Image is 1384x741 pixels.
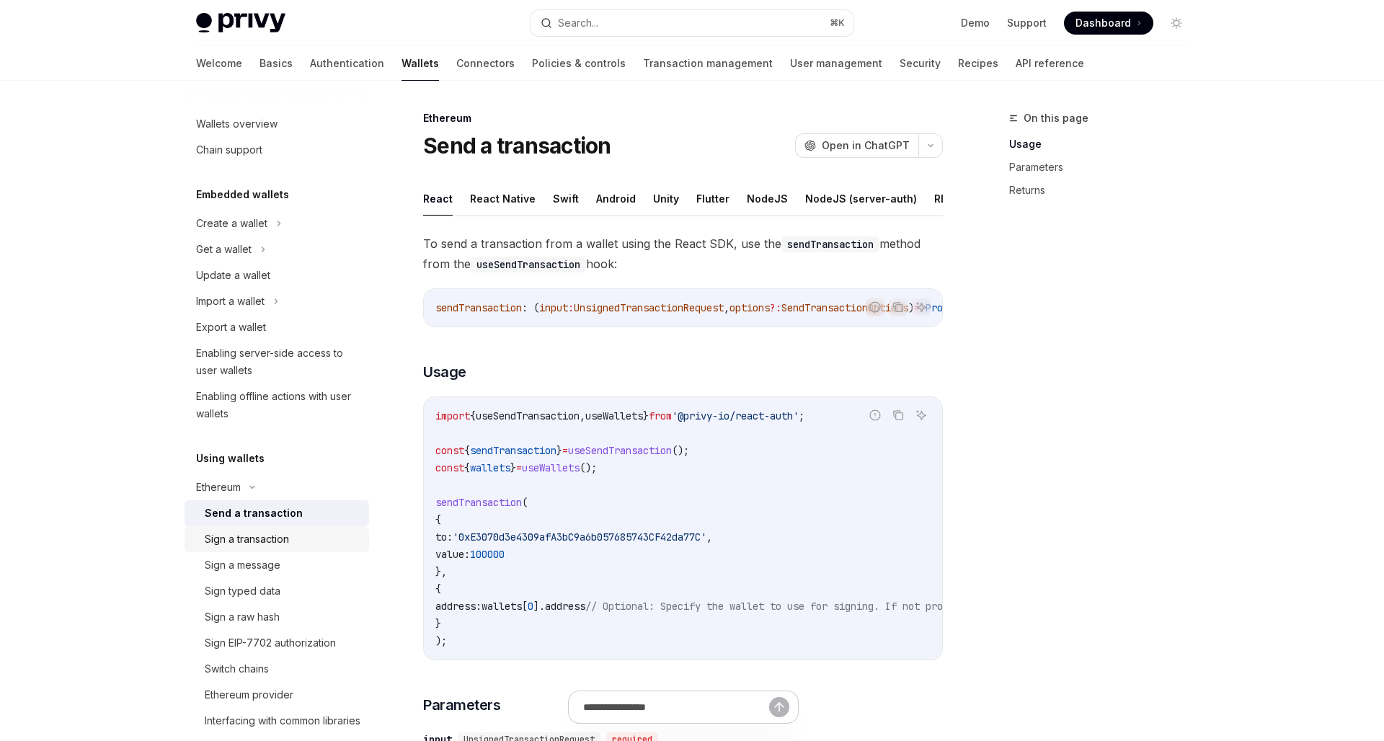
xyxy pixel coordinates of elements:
span: ( [522,496,528,509]
code: useSendTransaction [471,257,586,272]
a: Parameters [1009,156,1199,179]
button: Report incorrect code [866,406,884,425]
div: Enabling offline actions with user wallets [196,388,360,422]
a: Connectors [456,46,515,81]
span: (); [580,461,597,474]
div: Chain support [196,141,262,159]
span: 0 [528,600,533,613]
button: Send message [769,697,789,717]
a: Basics [259,46,293,81]
a: Demo [961,16,990,30]
a: Chain support [185,137,369,163]
div: Update a wallet [196,267,270,284]
div: Switch chains [205,660,269,678]
button: React [423,182,453,216]
button: React Native [470,182,536,216]
div: Import a wallet [196,293,265,310]
span: const [435,461,464,474]
a: Wallets [402,46,439,81]
span: ) [908,301,914,314]
button: Copy the contents from the code block [889,406,908,425]
a: Sign a transaction [185,526,369,552]
div: Sign EIP-7702 authorization [205,634,336,652]
h5: Using wallets [196,450,265,467]
span: On this page [1024,110,1088,127]
a: Switch chains [185,656,369,682]
span: Open in ChatGPT [822,138,910,153]
a: Returns [1009,179,1199,202]
a: Dashboard [1064,12,1153,35]
span: import [435,409,470,422]
span: sendTransaction [470,444,556,457]
button: Android [596,182,636,216]
span: sendTransaction [435,496,522,509]
a: Export a wallet [185,314,369,340]
span: SendTransactionOptions [781,301,908,314]
span: } [510,461,516,474]
span: useWallets [522,461,580,474]
button: Report incorrect code [866,298,884,316]
span: sendTransaction [435,301,522,314]
div: Sign typed data [205,582,280,600]
span: ?: [770,301,781,314]
span: (); [672,444,689,457]
span: to: [435,531,453,543]
div: Sign a message [205,556,280,574]
a: API reference [1016,46,1084,81]
div: Ethereum provider [205,686,293,704]
span: { [464,461,470,474]
span: '@privy-io/react-auth' [672,409,799,422]
h1: Send a transaction [423,133,611,159]
span: Usage [423,362,466,382]
span: , [580,409,585,422]
div: Enabling server-side access to user wallets [196,345,360,379]
span: address [545,600,585,613]
div: Interfacing with common libraries [205,712,360,729]
div: Create a wallet [196,215,267,232]
span: wallets [482,600,522,613]
button: Swift [553,182,579,216]
span: ); [435,634,447,647]
div: Ethereum [423,111,943,125]
span: value: [435,548,470,561]
a: Sign EIP-7702 authorization [185,630,369,656]
h5: Embedded wallets [196,186,289,203]
span: , [706,531,712,543]
button: Flutter [696,182,729,216]
div: Send a transaction [205,505,303,522]
div: Wallets overview [196,115,278,133]
div: Sign a raw hash [205,608,280,626]
a: Ethereum provider [185,682,369,708]
a: Authentication [310,46,384,81]
span: input [539,301,568,314]
div: Get a wallet [196,241,252,258]
button: Search...⌘K [531,10,853,36]
button: NodeJS [747,182,788,216]
span: = [516,461,522,474]
a: Update a wallet [185,262,369,288]
a: Recipes [958,46,998,81]
span: 100000 [470,548,505,561]
button: Ask AI [912,298,931,316]
span: } [435,617,441,630]
a: Enabling offline actions with user wallets [185,383,369,427]
a: Security [900,46,941,81]
button: Toggle dark mode [1165,12,1188,35]
span: { [464,444,470,457]
a: Enabling server-side access to user wallets [185,340,369,383]
span: , [724,301,729,314]
span: from [649,409,672,422]
span: const [435,444,464,457]
a: Usage [1009,133,1199,156]
span: }, [435,565,447,578]
code: sendTransaction [781,236,879,252]
button: REST API [934,182,980,216]
span: UnsignedTransactionRequest [574,301,724,314]
img: light logo [196,13,285,33]
div: Ethereum [196,479,241,496]
div: Export a wallet [196,319,266,336]
a: Interfacing with common libraries [185,708,369,734]
span: { [435,582,441,595]
div: Search... [558,14,598,32]
button: NodeJS (server-auth) [805,182,917,216]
